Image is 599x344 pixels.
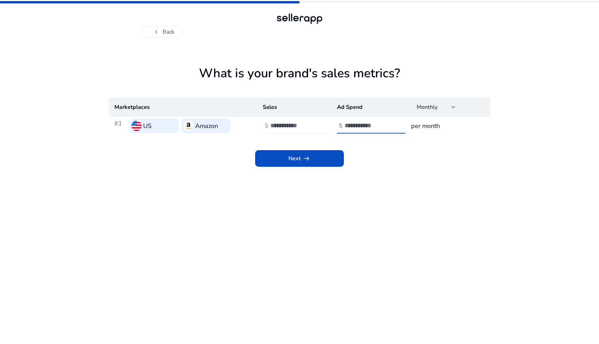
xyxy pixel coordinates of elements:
[265,123,268,129] h4: $
[143,121,151,131] h3: US
[144,26,183,38] button: chevron_leftBack
[109,66,490,97] h1: What is your brand's sales metrics?
[417,103,437,111] span: Monthly
[257,97,331,117] th: Sales
[109,97,257,117] th: Marketplaces
[411,121,485,131] h3: per month
[131,121,142,131] img: us.svg
[152,28,160,36] span: chevron_left
[255,150,344,167] button: Nextarrow_right_alt
[302,154,311,163] span: arrow_right_alt
[195,121,218,131] h3: Amazon
[331,97,406,117] th: Ad Spend
[288,154,311,163] span: Next
[114,119,127,133] h3: #1
[339,123,342,129] h4: $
